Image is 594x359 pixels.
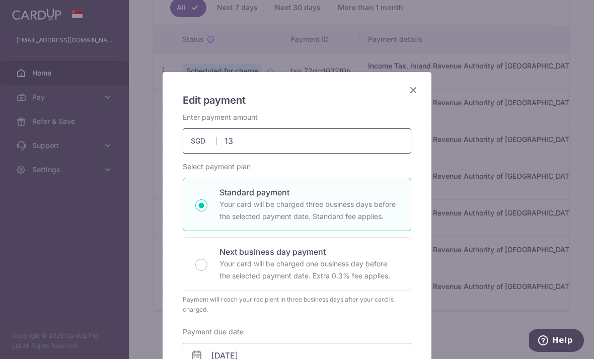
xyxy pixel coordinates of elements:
[183,295,411,315] div: Payment will reach your recipient in three business days after your card is charged.
[183,162,251,172] label: Select payment plan
[219,258,399,282] p: Your card will be charged one business day before the selected payment date. Extra 0.3% fee applies.
[191,136,217,146] span: SGD
[183,128,411,154] input: 0.00
[219,198,399,223] p: Your card will be charged three business days before the selected payment date. Standard fee appl...
[529,329,584,354] iframe: Opens a widget where you can find more information
[219,186,399,198] p: Standard payment
[183,327,244,337] label: Payment due date
[219,246,399,258] p: Next business day payment
[183,92,411,108] h5: Edit payment
[183,112,258,122] label: Enter payment amount
[407,84,419,96] button: Close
